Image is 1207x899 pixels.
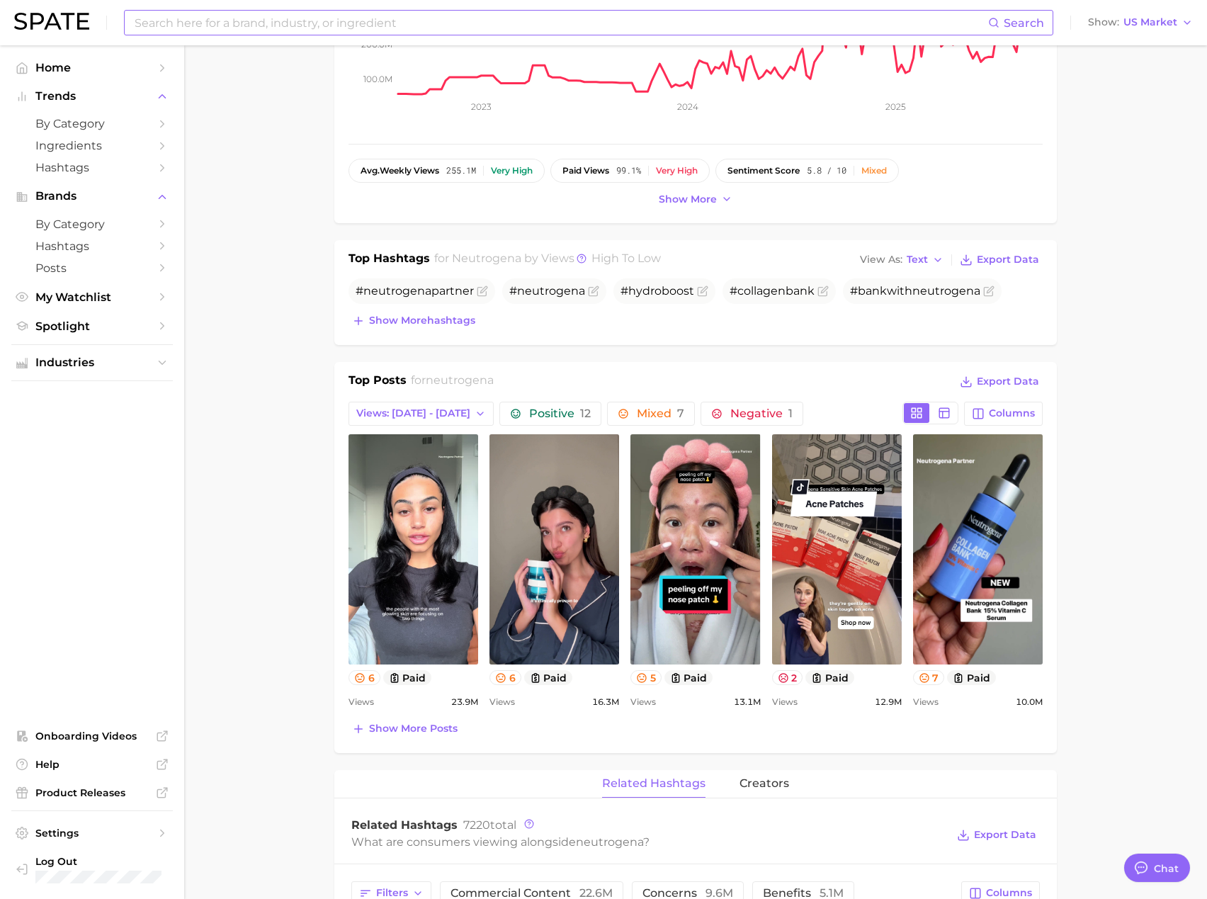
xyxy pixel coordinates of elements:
[369,723,458,735] span: Show more posts
[35,356,149,369] span: Industries
[715,159,899,183] button: sentiment score5.8 / 10Mixed
[817,285,829,297] button: Flag as miscategorized or irrelevant
[14,13,89,30] img: SPATE
[35,758,149,771] span: Help
[875,694,902,711] span: 12.9m
[630,694,656,711] span: Views
[348,670,380,685] button: 6
[411,372,494,393] h2: for
[11,782,173,803] a: Product Releases
[434,250,661,270] h2: for by Views
[630,670,662,685] button: 5
[133,11,988,35] input: Search here for a brand, industry, or ingredient
[348,311,479,331] button: Show morehashtags
[856,251,947,269] button: View AsText
[477,285,488,297] button: Flag as miscategorized or irrelevant
[450,888,613,899] span: commercial content
[11,213,173,235] a: by Category
[471,101,492,112] tspan: 2023
[11,286,173,308] a: My Watchlist
[850,284,980,298] span: #bankwith
[35,139,149,152] span: Ingredients
[356,284,474,298] span: # partner
[11,851,173,888] a: Log out. Currently logged in with e-mail danielle.gonzalez@loreal.com.
[659,193,717,205] span: Show more
[356,407,470,419] span: Views: [DATE] - [DATE]
[860,256,902,264] span: View As
[763,888,844,899] span: benefits
[35,239,149,253] span: Hashtags
[11,57,173,79] a: Home
[11,86,173,107] button: Trends
[974,829,1036,841] span: Export Data
[861,166,887,176] div: Mixed
[953,825,1040,845] button: Export Data
[446,166,476,176] span: 255.1m
[35,190,149,203] span: Brands
[885,101,906,112] tspan: 2025
[616,166,641,176] span: 99.1%
[1088,18,1119,26] span: Show
[517,284,585,298] span: neutrogena
[956,372,1043,392] button: Export Data
[977,375,1039,388] span: Export Data
[35,261,149,275] span: Posts
[580,407,591,420] span: 12
[509,284,585,298] span: #
[11,725,173,747] a: Onboarding Videos
[592,694,619,711] span: 16.3m
[788,407,793,420] span: 1
[11,257,173,279] a: Posts
[913,670,945,685] button: 7
[35,290,149,304] span: My Watchlist
[361,166,439,176] span: weekly views
[11,822,173,844] a: Settings
[913,694,939,711] span: Views
[11,315,173,337] a: Spotlight
[677,407,684,420] span: 7
[35,827,149,839] span: Settings
[1016,694,1043,711] span: 10.0m
[907,256,928,264] span: Text
[1084,13,1196,32] button: ShowUS Market
[348,250,430,270] h1: Top Hashtags
[369,315,475,327] span: Show more hashtags
[383,670,432,685] button: paid
[35,320,149,333] span: Spotlight
[664,670,713,685] button: paid
[730,284,815,298] span: #collagenbank
[348,402,494,426] button: Views: [DATE] - [DATE]
[452,251,521,265] span: neutrogena
[1123,18,1177,26] span: US Market
[348,159,545,183] button: avg.weekly views255.1mVery high
[489,670,521,685] button: 6
[351,832,946,852] div: What are consumers viewing alongside ?
[35,61,149,74] span: Home
[739,777,789,790] span: creators
[964,402,1043,426] button: Columns
[348,372,407,393] h1: Top Posts
[11,754,173,775] a: Help
[363,284,431,298] span: neutrogena
[524,670,573,685] button: paid
[956,250,1043,270] button: Export Data
[562,166,609,176] span: paid views
[35,117,149,130] span: by Category
[348,719,461,739] button: Show more posts
[637,408,684,419] span: Mixed
[426,373,494,387] span: neutrogena
[734,694,761,711] span: 13.1m
[348,694,374,711] span: Views
[620,284,694,298] span: #hydroboost
[983,285,994,297] button: Flag as miscategorized or irrelevant
[361,39,392,50] tspan: 200.0m
[947,670,996,685] button: paid
[489,694,515,711] span: Views
[376,887,408,899] span: Filters
[656,166,698,176] div: Very high
[602,777,705,790] span: related hashtags
[363,73,392,84] tspan: 100.0m
[697,285,708,297] button: Flag as miscategorized or irrelevant
[591,251,661,265] span: high to low
[463,818,490,832] span: 7220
